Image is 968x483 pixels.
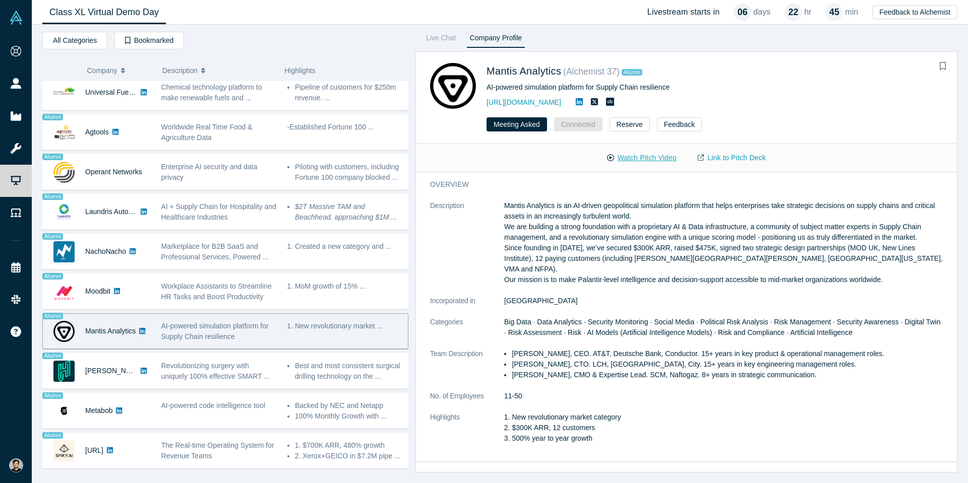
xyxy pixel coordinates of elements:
a: Mantis Analytics [85,327,136,335]
li: MoM growth of 15% ... [295,281,403,292]
img: Metabob's Logo [53,400,75,422]
li: Piloting with customers, including Fortune 100 company blocked ... [295,162,403,183]
li: Pipeline of customers for $250m revenue. ... [295,82,403,103]
a: Meeting Asked [487,117,547,131]
span: Company [87,60,117,81]
div: AI-powered simulation platform for Supply Chain resilience [487,82,823,93]
em: $2T Massive TAM and Beachhead. approaching $1M ... [295,202,397,221]
p: hr [804,6,811,18]
li: 100% Monthly Growth with ... [295,411,403,422]
li: [PERSON_NAME], CTO. LCH, [GEOGRAPHIC_DATA], City. 15+ years in key engineering management roles. [512,359,943,370]
dd: [GEOGRAPHIC_DATA] [504,296,943,306]
a: Metabob [85,406,112,415]
li: New revolutionary market category [512,412,943,423]
li: Best and most consistent surgical drilling technology on the ... [295,361,403,382]
span: Enterprise AI security and data privacy [161,163,258,181]
span: Alumni [42,154,63,160]
button: Reserve [610,117,650,131]
span: Alumni [42,432,63,439]
span: Alumni [42,233,63,240]
p: -Established Fortune 100 ... [287,122,403,132]
a: [URL][DOMAIN_NAME] [487,98,561,106]
button: Connected [554,117,602,131]
span: Worldwide Real Time Food & Agriculture Data [161,123,253,142]
span: Alumni [42,193,63,200]
img: Mantis Analytics's Logo [53,321,75,342]
p: days [753,6,770,18]
li: [PERSON_NAME], CMO & Expertise Lead. SCM, Naftogaz. 8+ years in strategic communication. [512,370,943,380]
button: Watch Pitch Video [596,149,687,167]
button: Feedback [657,117,702,131]
span: Big Data · Data Analytics · Security Monitoring · Social Media · Political Risk Analysis · Risk M... [504,318,941,336]
dd: 11-50 [504,391,943,401]
div: 06 [734,4,751,21]
img: Universal Fuel Technologies's Logo [53,82,75,103]
span: Workplace Assistants to Streamline HR Tasks and Boost Productivity [161,282,272,301]
span: AI + Supply Chain for Hospitality and Healthcare Industries [161,202,276,221]
h4: Livestream starts in [647,7,720,17]
button: Description [162,60,274,81]
div: 45 [825,4,843,21]
p: min [845,6,858,18]
a: Class XL Virtual Demo Day [42,1,166,24]
img: Agtools's Logo [53,122,75,143]
span: Description [162,60,198,81]
img: Spiky.ai's Logo [53,440,75,461]
div: 22 [784,4,802,21]
h3: overview [430,179,929,190]
span: Marketplace for B2B SaaS and Professional Services, Powered ... [161,242,269,261]
button: Feedback to Alchemist [872,5,957,19]
li: New revolutionary market ... [295,321,403,331]
a: Operant Networks [85,168,142,176]
a: Mantis Analytics [487,65,561,77]
span: Alumni [42,392,63,399]
span: Chemical technology platform to make renewable fuels and ... [161,83,262,102]
span: AI-powered simulation platform for Supply Chain resilience [161,322,269,340]
span: Revolutionizing surgery with uniquely 100% effective SMART ... [161,362,270,380]
button: Bookmarked [114,32,184,49]
span: Alumni [42,114,63,120]
button: All Categories [42,32,107,49]
dt: Highlights [430,412,504,454]
span: Highlights [284,66,315,75]
dt: Categories [430,317,504,349]
a: Moodbit [85,287,110,295]
button: Bookmark [936,59,950,74]
a: Laundris Autonomous Inventory Management [85,208,228,216]
a: Link to Pitch Deck [687,149,776,167]
li: $300K ARR, 12 customers [512,423,943,433]
small: ( Alchemist 37 ) [563,66,620,77]
li: [PERSON_NAME], CEO. AT&T, Deutsche Bank, Conductor. 15+ years in key product & operational manage... [512,349,943,359]
a: Company Profile [466,32,525,48]
a: NachoNacho [85,247,126,255]
span: Alumni [42,353,63,359]
li: $700K ARR, 480% growth [302,440,402,451]
dt: No. of Employees [430,391,504,412]
span: AI-powered code intelligence tool [161,401,265,409]
li: Created a new category and ... [295,241,403,252]
img: NachoNacho's Logo [53,241,75,262]
a: [PERSON_NAME] Surgical [85,367,171,375]
span: Alumni [622,69,642,76]
dt: Description [430,200,504,296]
img: Moodbit's Logo [53,281,75,302]
li: Xerox+GEICO in $7.2M pipe ... [302,451,402,461]
button: Company [87,60,152,81]
img: Operant Networks's Logo [53,162,75,183]
p: Mantis Analytics is an AI-driven geopolitical simulation platform that helps enterprises take str... [504,200,943,285]
a: [URL] [85,446,103,454]
dt: Team Description [430,349,504,391]
a: Live Chat [422,32,459,48]
dt: Incorporated in [430,296,504,317]
img: Hubly Surgical's Logo [53,361,75,382]
a: Universal Fuel Technologies [85,88,173,96]
img: Mantis Analytics's Logo [430,63,476,109]
span: The Real-time Operating System for Revenue Teams [161,441,274,460]
img: Alchemist Vault Logo [9,11,23,25]
img: Maksym Tereshchenko's Account [9,458,23,472]
span: Alumni [42,313,63,319]
span: Alumni [42,273,63,280]
a: Agtools [85,128,109,136]
li: 500% year to year growth [512,433,943,444]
